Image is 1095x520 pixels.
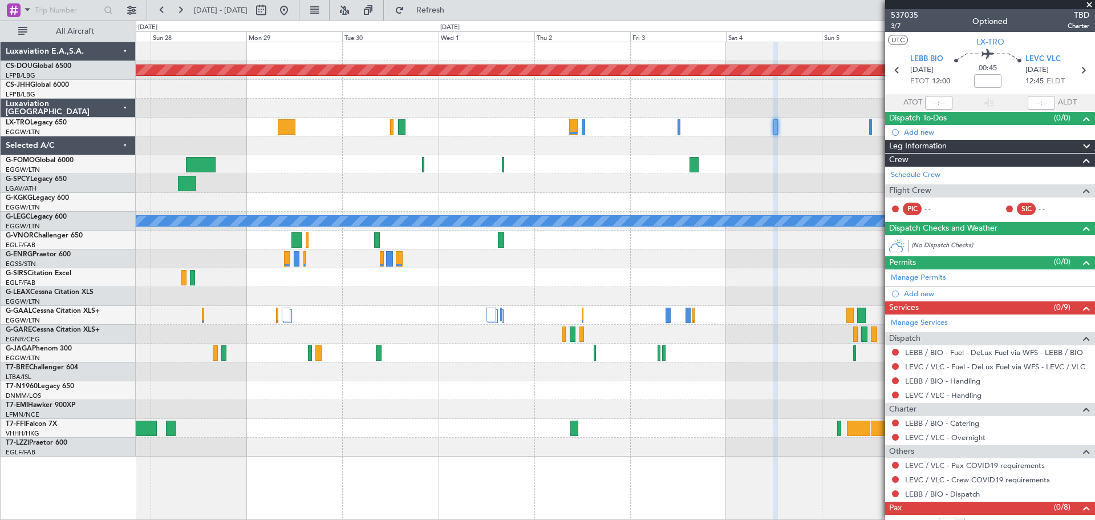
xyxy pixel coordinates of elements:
[390,1,458,19] button: Refresh
[891,317,948,329] a: Manage Services
[6,157,74,164] a: G-FOMOGlobal 6000
[6,63,33,70] span: CS-DOU
[6,345,72,352] a: G-JAGAPhenom 300
[903,203,922,215] div: PIC
[6,440,67,446] a: T7-LZZIPraetor 600
[726,31,822,42] div: Sat 4
[1058,97,1077,108] span: ALDT
[979,63,997,74] span: 00:45
[1025,76,1044,87] span: 12:45
[6,402,28,409] span: T7-EMI
[30,27,120,35] span: All Aircraft
[6,448,35,457] a: EGLF/FAB
[6,345,32,352] span: G-JAGA
[1039,204,1064,214] div: - -
[6,308,100,315] a: G-GAALCessna Citation XLS+
[6,232,34,239] span: G-VNOR
[6,166,40,174] a: EGGW/LTN
[910,76,929,87] span: ETOT
[904,127,1089,137] div: Add new
[905,348,1083,357] a: LEBB / BIO - Fuel - DeLux Fuel via WFS - LEBB / BIO
[6,383,74,390] a: T7-N1960Legacy 650
[6,410,39,419] a: LFMN/NCE
[910,65,934,76] span: [DATE]
[891,9,918,21] span: 537035
[6,195,33,201] span: G-KGKG
[439,31,534,42] div: Wed 1
[6,213,30,220] span: G-LEGC
[1054,256,1070,268] span: (0/0)
[822,31,918,42] div: Sun 5
[889,222,997,235] span: Dispatch Checks and Weather
[1025,65,1049,76] span: [DATE]
[6,176,67,183] a: G-SPCYLegacy 650
[905,390,982,400] a: LEVC / VLC - Handling
[6,195,69,201] a: G-KGKGLegacy 600
[1047,76,1065,87] span: ELDT
[6,90,35,99] a: LFPB/LBG
[6,326,100,333] a: G-GARECessna Citation XLS+
[138,23,157,33] div: [DATE]
[889,154,909,167] span: Crew
[904,289,1089,299] div: Add new
[905,376,980,386] a: LEBB / BIO - Handling
[910,54,943,65] span: LEBB BIO
[6,392,41,400] a: DNMM/LOS
[889,502,902,515] span: Pax
[6,270,27,277] span: G-SIRS
[151,31,246,42] div: Sun 28
[6,421,57,428] a: T7-FFIFalcon 7X
[903,97,922,108] span: ATOT
[407,6,455,14] span: Refresh
[889,112,947,125] span: Dispatch To-Dos
[905,489,980,499] a: LEBB / BIO - Dispatch
[905,362,1085,372] a: LEVC / VLC - Fuel - DeLux Fuel via WFS - LEVC / VLC
[889,256,916,269] span: Permits
[246,31,342,42] div: Mon 29
[1054,112,1070,124] span: (0/0)
[1054,501,1070,513] span: (0/8)
[6,222,40,231] a: EGGW/LTN
[905,461,1045,470] a: LEVC / VLC - Pax COVID19 requirements
[342,31,438,42] div: Tue 30
[905,475,1050,485] a: LEVC / VLC - Crew COVID19 requirements
[6,316,40,325] a: EGGW/LTN
[911,241,1095,253] div: (No Dispatch Checks)
[6,429,39,438] a: VHHH/HKG
[6,184,36,193] a: LGAV/ATH
[6,71,35,80] a: LFPB/LBG
[6,128,40,136] a: EGGW/LTN
[6,176,30,183] span: G-SPCY
[6,364,29,371] span: T7-BRE
[905,418,979,428] a: LEBB / BIO - Catering
[6,63,71,70] a: CS-DOUGlobal 6500
[6,251,71,258] a: G-ENRGPraetor 600
[6,383,38,390] span: T7-N1960
[6,297,40,306] a: EGGW/LTN
[1068,9,1089,21] span: TBD
[889,140,947,153] span: Leg Information
[889,403,916,416] span: Charter
[888,35,908,45] button: UTC
[6,308,32,315] span: G-GAAL
[905,433,985,442] a: LEVC / VLC - Overnight
[194,5,248,15] span: [DATE] - [DATE]
[889,445,914,458] span: Others
[1054,301,1070,313] span: (0/9)
[6,119,30,126] span: LX-TRO
[6,232,83,239] a: G-VNORChallenger 650
[6,289,30,296] span: G-LEAX
[6,279,35,287] a: EGLF/FAB
[6,335,40,344] a: EGNR/CEG
[891,21,918,31] span: 3/7
[6,260,36,268] a: EGSS/STN
[35,2,100,19] input: Trip Number
[1068,21,1089,31] span: Charter
[889,184,931,197] span: Flight Crew
[6,203,40,212] a: EGGW/LTN
[891,170,940,181] a: Schedule Crew
[6,241,35,249] a: EGLF/FAB
[6,402,75,409] a: T7-EMIHawker 900XP
[534,31,630,42] div: Thu 2
[6,364,78,371] a: T7-BREChallenger 604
